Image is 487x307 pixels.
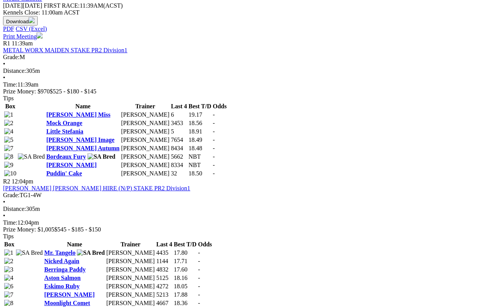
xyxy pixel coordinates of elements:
span: Grade: [3,192,20,198]
span: • [3,212,5,219]
img: 3 [4,266,13,273]
img: 7 [4,145,13,152]
th: Name [44,241,105,248]
img: 9 [4,162,13,169]
td: 4832 [156,266,173,273]
div: Prize Money: $970 [3,88,484,95]
td: 8334 [170,161,187,169]
div: Download [3,26,484,32]
td: [PERSON_NAME] [121,153,170,161]
div: TG1-4W [3,192,484,199]
span: 11:39am [12,40,33,47]
a: Mr. Tangelo [44,249,75,256]
a: [PERSON_NAME] Miss [46,111,110,118]
span: Grade: [3,54,20,60]
a: Eskimo Ruby [44,283,80,289]
td: [PERSON_NAME] [121,136,170,144]
th: Trainer [106,241,155,248]
img: SA Bred [88,153,115,160]
a: PDF [3,26,14,32]
td: 4667 [156,299,173,307]
a: Little Stefania [46,128,83,135]
th: Odds [198,241,212,248]
td: 5662 [170,153,187,161]
td: [PERSON_NAME] [121,145,170,152]
th: Best T/D [188,103,212,110]
td: 1144 [156,257,173,265]
img: SA Bred [18,153,45,160]
span: $545 - $185 - $150 [54,226,101,233]
img: 8 [4,300,13,307]
a: Print Meeting [3,33,43,40]
td: 18.50 [188,170,212,177]
div: M [3,54,484,61]
img: 8 [4,153,13,160]
img: 1 [4,249,13,256]
span: [DATE] [3,2,42,9]
span: - [198,258,200,264]
div: 305m [3,206,484,212]
img: SA Bred [77,249,105,256]
a: [PERSON_NAME] Image [46,137,115,143]
td: 5125 [156,274,173,282]
td: 18.48 [188,145,212,152]
span: Time: [3,81,18,88]
span: FIRST RACE: [44,2,80,9]
img: 5 [4,137,13,143]
span: - [213,137,215,143]
a: [PERSON_NAME] [PERSON_NAME] HIRE (N/P) STAKE PR2 Division1 [3,185,190,191]
a: Nicked Again [44,258,79,264]
td: [PERSON_NAME] [121,128,170,135]
span: Tips [3,233,14,239]
td: 19.17 [188,111,212,119]
span: - [213,111,215,118]
a: Puddin' Cake [46,170,82,177]
a: Moonlight Comet [44,300,90,306]
img: printer.svg [37,32,43,39]
th: Odds [212,103,227,110]
td: 17.80 [173,249,197,257]
td: 18.05 [173,283,197,290]
img: 4 [4,275,13,281]
a: [PERSON_NAME] [46,162,97,168]
span: $525 - $180 - $145 [50,88,97,95]
span: [DATE] [3,2,23,9]
th: Trainer [121,103,170,110]
td: 4435 [156,249,173,257]
span: • [3,61,5,67]
td: 5 [170,128,187,135]
td: [PERSON_NAME] [106,299,155,307]
span: 12:04pm [12,178,33,185]
td: [PERSON_NAME] [121,119,170,127]
img: 4 [4,128,13,135]
span: 11:39AM(ACST) [44,2,123,9]
th: Best T/D [173,241,197,248]
th: Last 4 [156,241,173,248]
span: Box [4,241,14,248]
span: R2 [3,178,10,185]
span: - [213,153,215,160]
span: Distance: [3,68,26,74]
td: NBT [188,153,212,161]
div: Prize Money: $1,005 [3,226,484,233]
a: Aston Salmon [44,275,81,281]
div: 12:04pm [3,219,484,226]
img: 2 [4,120,13,127]
td: [PERSON_NAME] [121,111,170,119]
span: - [213,170,215,177]
span: • [3,199,5,205]
span: - [198,283,200,289]
img: SA Bred [16,249,43,256]
a: CSV (Excel) [16,26,47,32]
span: Tips [3,95,14,101]
img: 2 [4,258,13,265]
td: [PERSON_NAME] [106,274,155,282]
a: [PERSON_NAME] [44,291,94,298]
img: download.svg [29,17,35,23]
span: • [3,74,5,81]
td: 18.36 [173,299,197,307]
td: [PERSON_NAME] [121,161,170,169]
td: 4272 [156,283,173,290]
span: - [198,300,200,306]
span: R1 [3,40,10,47]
